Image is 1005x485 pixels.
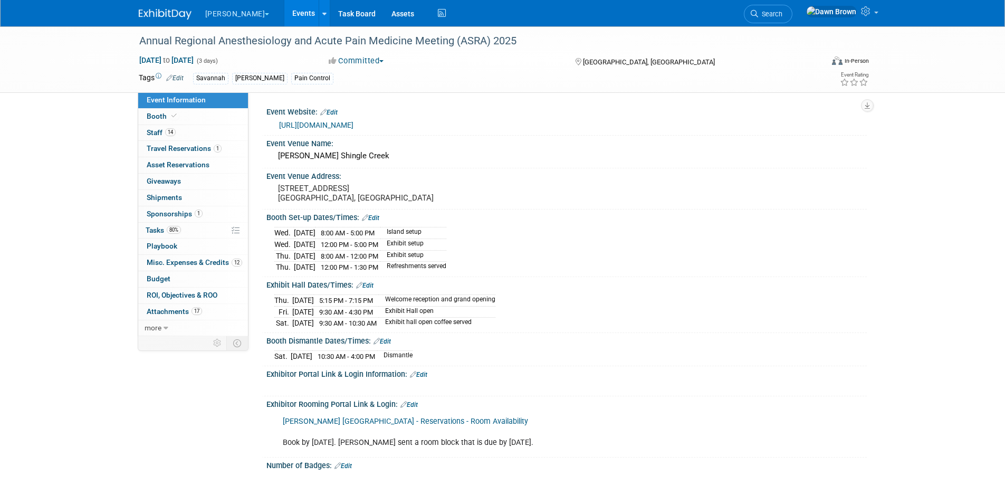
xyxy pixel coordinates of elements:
[380,239,446,251] td: Exhibit setup
[283,417,528,426] a: [PERSON_NAME] [GEOGRAPHIC_DATA] - Reservations - Room Availability
[147,258,242,267] span: Misc. Expenses & Credits
[279,121,353,129] a: [URL][DOMAIN_NAME]
[840,72,868,78] div: Event Rating
[138,190,248,206] a: Shipments
[291,351,312,362] td: [DATE]
[292,306,314,318] td: [DATE]
[232,73,288,84] div: [PERSON_NAME]
[136,32,807,51] div: Annual Regional Anesthesiology and Acute Pain Medicine Meeting (ASRA) 2025
[147,210,203,218] span: Sponsorships
[379,306,495,318] td: Exhibit Hall open
[380,250,446,262] td: Exhibit setup
[319,319,377,327] span: 9:30 AM - 10:30 AM
[321,241,378,249] span: 12:00 PM - 5:00 PM
[139,9,192,20] img: ExhibitDay
[266,333,867,347] div: Booth Dismantle Dates/Times:
[583,58,715,66] span: [GEOGRAPHIC_DATA], [GEOGRAPHIC_DATA]
[167,226,181,234] span: 80%
[232,259,242,267] span: 12
[380,262,446,273] td: Refreshments served
[139,72,184,84] td: Tags
[275,411,751,453] div: Book by [DATE]. [PERSON_NAME] sent a room block that is due by [DATE].
[356,282,374,289] a: Edit
[291,73,333,84] div: Pain Control
[274,148,859,164] div: [PERSON_NAME] Shingle Creek
[319,308,373,316] span: 9:30 AM - 4:30 PM
[147,193,182,202] span: Shipments
[138,92,248,108] a: Event Information
[138,288,248,303] a: ROI, Objectives & ROO
[138,304,248,320] a: Attachments17
[844,57,869,65] div: In-Person
[139,55,194,65] span: [DATE] [DATE]
[832,56,843,65] img: Format-Inperson.png
[138,271,248,287] a: Budget
[138,125,248,141] a: Staff14
[147,242,177,250] span: Playbook
[806,6,857,17] img: Dawn Brown
[761,55,869,71] div: Event Format
[192,307,202,315] span: 17
[321,229,375,237] span: 8:00 AM - 5:00 PM
[274,250,294,262] td: Thu.
[138,109,248,125] a: Booth
[214,145,222,153] span: 1
[321,252,378,260] span: 8:00 AM - 12:00 PM
[147,96,206,104] span: Event Information
[274,306,292,318] td: Fri.
[138,141,248,157] a: Travel Reservations1
[379,318,495,329] td: Exhibit hall open coffee served
[334,462,352,470] a: Edit
[274,351,291,362] td: Sat.
[147,177,181,185] span: Giveaways
[410,371,427,378] a: Edit
[318,353,375,360] span: 10:30 AM - 4:00 PM
[161,56,171,64] span: to
[147,160,209,169] span: Asset Reservations
[274,227,294,239] td: Wed.
[744,5,792,23] a: Search
[319,297,373,305] span: 5:15 PM - 7:15 PM
[208,336,227,350] td: Personalize Event Tab Strip
[294,250,315,262] td: [DATE]
[292,318,314,329] td: [DATE]
[138,223,248,239] a: Tasks80%
[266,210,867,223] div: Booth Set-up Dates/Times:
[138,255,248,271] a: Misc. Expenses & Credits12
[196,58,218,64] span: (3 days)
[377,351,413,362] td: Dismantle
[266,366,867,380] div: Exhibitor Portal Link & Login Information:
[145,324,161,332] span: more
[195,210,203,217] span: 1
[266,396,867,410] div: Exhibitor Rooming Portal Link & Login:
[294,262,315,273] td: [DATE]
[171,113,177,119] i: Booth reservation complete
[320,109,338,116] a: Edit
[138,239,248,254] a: Playbook
[274,318,292,329] td: Sat.
[278,184,505,203] pre: [STREET_ADDRESS] [GEOGRAPHIC_DATA], [GEOGRAPHIC_DATA]
[266,136,867,149] div: Event Venue Name:
[758,10,782,18] span: Search
[380,227,446,239] td: Island setup
[266,458,867,471] div: Number of Badges:
[226,336,248,350] td: Toggle Event Tabs
[294,239,315,251] td: [DATE]
[147,128,176,137] span: Staff
[292,295,314,307] td: [DATE]
[147,144,222,153] span: Travel Reservations
[362,214,379,222] a: Edit
[138,174,248,189] a: Giveaways
[325,55,388,66] button: Committed
[166,74,184,82] a: Edit
[138,206,248,222] a: Sponsorships1
[374,338,391,345] a: Edit
[294,227,315,239] td: [DATE]
[266,168,867,182] div: Event Venue Address:
[193,73,228,84] div: Savannah
[274,239,294,251] td: Wed.
[147,112,179,120] span: Booth
[274,262,294,273] td: Thu.
[266,277,867,291] div: Exhibit Hall Dates/Times:
[321,263,378,271] span: 12:00 PM - 1:30 PM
